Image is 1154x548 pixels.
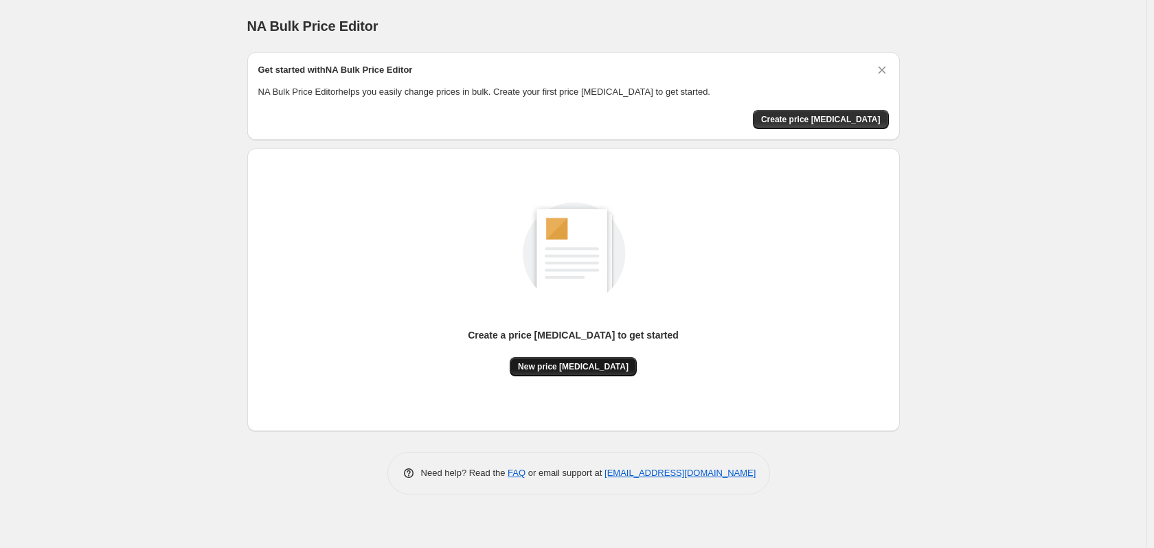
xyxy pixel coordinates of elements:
button: New price [MEDICAL_DATA] [510,357,637,376]
span: Create price [MEDICAL_DATA] [761,114,881,125]
h2: Get started with NA Bulk Price Editor [258,63,413,77]
p: NA Bulk Price Editor helps you easily change prices in bulk. Create your first price [MEDICAL_DAT... [258,85,889,99]
span: or email support at [525,468,604,478]
p: Create a price [MEDICAL_DATA] to get started [468,328,679,342]
span: NA Bulk Price Editor [247,19,378,34]
span: Need help? Read the [421,468,508,478]
a: [EMAIL_ADDRESS][DOMAIN_NAME] [604,468,756,478]
span: New price [MEDICAL_DATA] [518,361,629,372]
a: FAQ [508,468,525,478]
button: Dismiss card [875,63,889,77]
button: Create price change job [753,110,889,129]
